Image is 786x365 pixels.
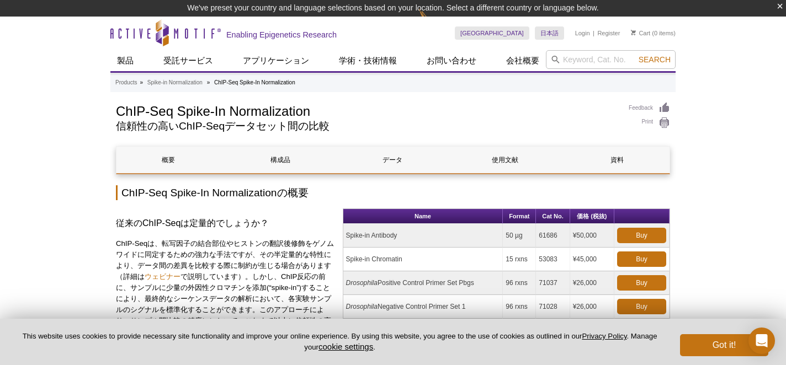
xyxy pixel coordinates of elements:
[535,26,564,40] a: 日本語
[419,8,448,34] img: Change Here
[214,79,295,85] li: ChIP-Seq Spike-In Normalization
[582,332,626,340] a: Privacy Policy
[229,147,332,173] a: 構成品
[346,303,378,310] i: Drosophila
[116,102,618,119] h1: ChIP-Seq Spike-In Normalization
[536,271,570,295] td: 71037
[343,271,503,295] td: Positive Control Primer Set Pbgs
[570,271,614,295] td: ¥26,000
[575,29,590,37] a: Login
[116,121,618,131] h2: 信頼性の高いChIP-Seqデータセット間の比較
[343,224,503,248] td: Spike-in Antibody
[546,50,676,69] input: Keyword, Cat. No.
[455,26,529,40] a: [GEOGRAPHIC_DATA]
[631,30,636,35] img: Your Cart
[236,50,316,71] a: アプリケーション
[565,147,669,173] a: 資料
[639,55,671,64] span: Search
[343,209,503,224] th: Name
[536,295,570,319] td: 71028
[341,147,444,173] a: データ
[503,248,536,271] td: 15 rxns
[629,117,670,129] a: Print
[116,238,334,337] p: ChIP-Seqは、転写因子の結合部位やヒストンの翻訳後修飾をゲノムワイドに同定するための強力な手法ですが、その半定量的な特性により、データ間の差異を比較する際に制約が生じる場合があります（詳細...
[453,147,557,173] a: 使用文献
[318,342,373,351] button: cookie settings
[343,295,503,319] td: Negative Control Primer Set 1
[420,50,483,71] a: お問い合わせ
[635,55,674,65] button: Search
[570,209,614,224] th: 価格 (税抜)
[145,272,180,281] a: ウェビナー
[748,328,775,354] div: Open Intercom Messenger
[18,331,662,352] p: This website uses cookies to provide necessary site functionality and improve your online experie...
[617,228,666,243] a: Buy
[631,26,676,40] li: (0 items)
[631,29,650,37] a: Cart
[157,50,220,71] a: 受託サービス
[207,79,210,85] li: »
[570,224,614,248] td: ¥50,000
[500,50,546,71] a: 会社概要
[343,248,503,271] td: Spike-in Chromatin
[680,334,768,356] button: Got it!
[536,224,570,248] td: 61686
[116,217,334,230] h3: 従来のChIP-Seqは定量的でしょうか？
[346,279,378,287] i: Drosophila
[140,79,143,85] li: »
[570,295,614,319] td: ¥26,000
[629,102,670,114] a: Feedback
[503,295,536,319] td: 96 rxns
[536,248,570,271] td: 53083
[570,248,614,271] td: ¥45,000
[503,209,536,224] th: Format
[503,271,536,295] td: 96 rxns
[116,185,670,200] h2: ChIP-Seq Spike-In Normalizationの概要
[593,26,594,40] li: |
[617,251,666,267] a: Buy
[617,299,666,314] a: Buy
[332,50,403,71] a: 学術・技術情報
[536,209,570,224] th: Cat No.
[110,50,140,71] a: 製品
[597,29,620,37] a: Register
[147,78,203,88] a: Spike-in Normalization
[617,275,666,291] a: Buy
[226,30,337,40] h2: Enabling Epigenetics Research
[503,224,536,248] td: 50 µg
[115,78,137,88] a: Products
[116,147,220,173] a: 概要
